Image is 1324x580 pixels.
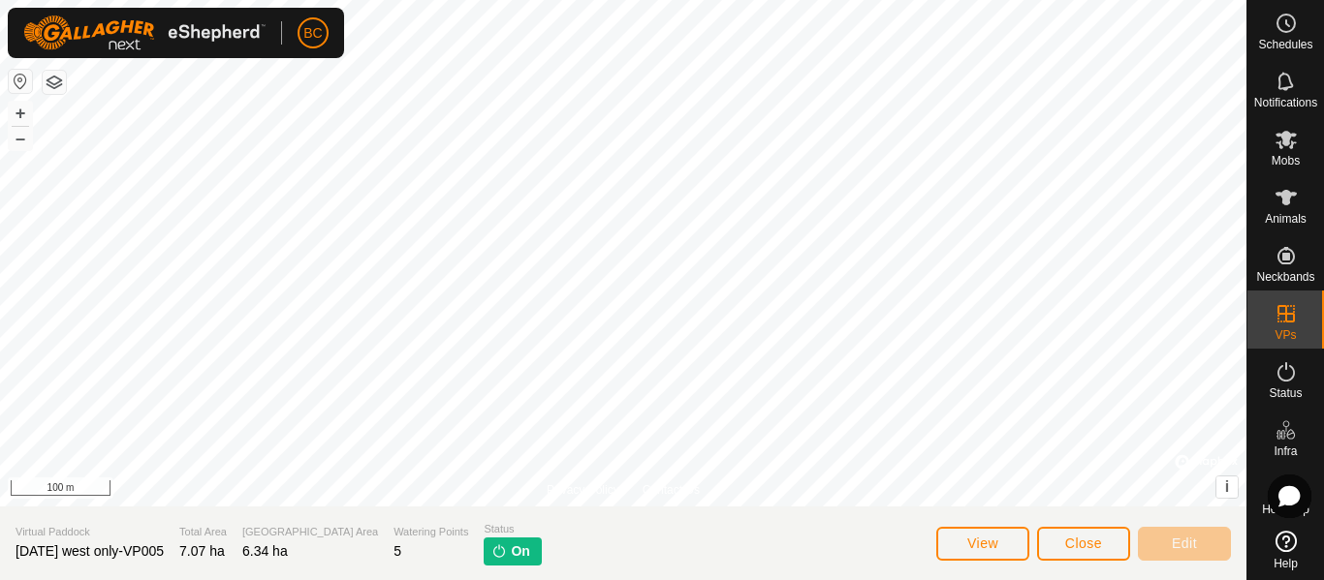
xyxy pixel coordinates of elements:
button: Edit [1138,527,1231,561]
span: Edit [1172,535,1197,551]
span: Neckbands [1256,271,1314,283]
span: Heatmap [1262,504,1309,515]
button: Reset Map [9,70,32,93]
button: Close [1037,527,1130,561]
span: 5 [394,543,401,559]
span: Help [1274,558,1298,569]
span: Animals [1265,213,1307,225]
span: Total Area [179,524,227,540]
span: Close [1065,535,1102,551]
span: Mobs [1272,155,1300,167]
span: Status [1269,387,1302,399]
button: i [1216,476,1238,498]
span: Infra [1274,445,1297,457]
a: Privacy Policy [547,481,619,499]
span: [DATE] west only-VP005 [16,543,164,559]
button: Map Layers [43,71,66,94]
span: Status [484,521,541,537]
span: Watering Points [394,524,468,540]
span: Notifications [1254,97,1317,108]
a: Help [1247,523,1324,577]
span: VPs [1275,329,1296,341]
img: turn-on [491,543,507,559]
span: On [511,541,529,562]
span: Schedules [1258,39,1312,50]
span: [GEOGRAPHIC_DATA] Area [242,524,378,540]
span: i [1225,478,1229,495]
span: BC [303,23,322,44]
span: 6.34 ha [242,543,288,559]
button: + [9,102,32,125]
button: View [936,527,1029,561]
span: 7.07 ha [179,543,225,559]
span: View [967,535,998,551]
button: – [9,127,32,150]
img: Gallagher Logo [23,15,266,50]
span: Virtual Paddock [16,524,164,540]
a: Contact Us [643,481,700,499]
